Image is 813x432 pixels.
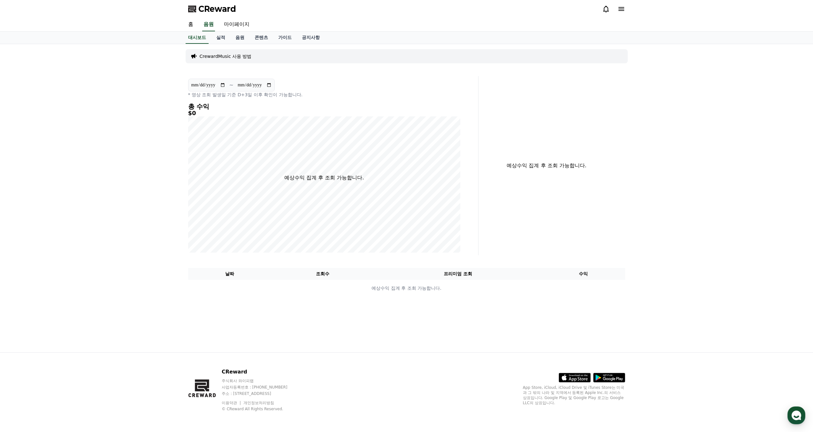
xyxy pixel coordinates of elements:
a: 마이페이지 [219,18,255,31]
p: CReward [222,368,300,376]
a: 음원 [230,32,249,44]
th: 조회수 [271,268,374,280]
h5: $0 [188,110,460,116]
p: 주소 : [STREET_ADDRESS] [222,391,300,396]
a: 음원 [202,18,215,31]
a: 실적 [211,32,230,44]
p: © CReward All Rights Reserved. [222,406,300,412]
a: 이용약관 [222,401,242,405]
a: CReward [188,4,236,14]
a: CrewardMusic 사용 방법 [200,53,252,59]
a: 콘텐츠 [249,32,273,44]
p: App Store, iCloud, iCloud Drive 및 iTunes Store는 미국과 그 밖의 나라 및 지역에서 등록된 Apple Inc.의 서비스 상표입니다. Goo... [523,385,625,405]
p: 사업자등록번호 : [PHONE_NUMBER] [222,385,300,390]
th: 날짜 [188,268,272,280]
p: 예상수익 집계 후 조회 가능합니다. [188,285,625,292]
a: 공지사항 [297,32,325,44]
p: 예상수익 집계 후 조회 가능합니다. [484,162,610,169]
span: CReward [198,4,236,14]
a: 홈 [183,18,198,31]
th: 프리미엄 조회 [374,268,542,280]
p: 예상수익 집계 후 조회 가능합니다. [284,174,364,182]
p: ~ [229,81,234,89]
a: 대시보드 [186,32,209,44]
a: 가이드 [273,32,297,44]
p: 주식회사 와이피랩 [222,378,300,383]
a: 개인정보처리방침 [243,401,274,405]
th: 수익 [542,268,625,280]
p: * 영상 조회 발생일 기준 D+3일 이후 확인이 가능합니다. [188,91,460,98]
h4: 총 수익 [188,103,460,110]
